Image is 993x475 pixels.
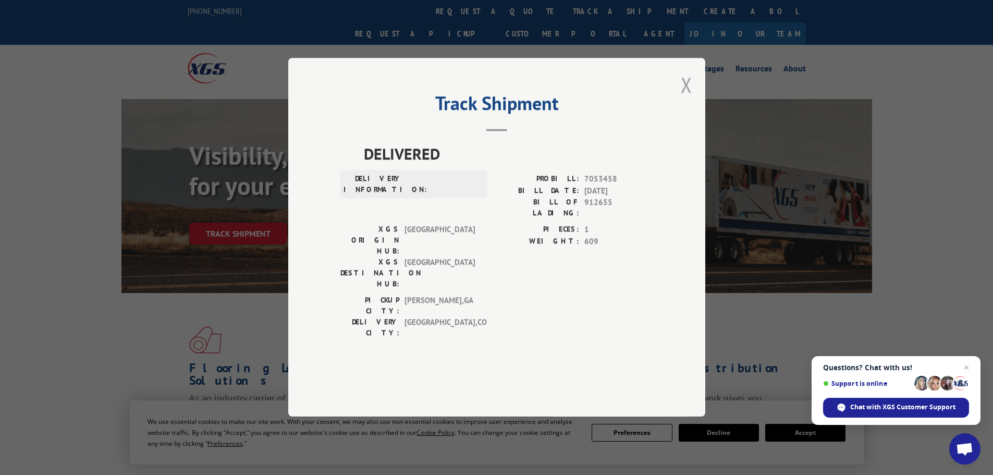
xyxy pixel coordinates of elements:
[497,174,579,186] label: PROBILL:
[584,185,653,197] span: [DATE]
[823,398,969,418] div: Chat with XGS Customer Support
[497,197,579,219] label: BILL OF LADING:
[404,295,475,317] span: [PERSON_NAME] , GA
[497,236,579,248] label: WEIGHT:
[850,403,955,412] span: Chat with XGS Customer Support
[960,361,973,374] span: Close chat
[340,96,653,116] h2: Track Shipment
[497,224,579,236] label: PIECES:
[497,185,579,197] label: BILL DATE:
[584,224,653,236] span: 1
[344,174,402,196] label: DELIVERY INFORMATION:
[584,236,653,248] span: 609
[340,224,399,257] label: XGS ORIGIN HUB:
[681,71,692,99] button: Close modal
[340,295,399,317] label: PICKUP CITY:
[404,317,475,339] span: [GEOGRAPHIC_DATA] , CO
[404,257,475,290] span: [GEOGRAPHIC_DATA]
[949,433,980,465] div: Open chat
[823,380,911,387] span: Support is online
[584,197,653,219] span: 912655
[340,257,399,290] label: XGS DESTINATION HUB:
[404,224,475,257] span: [GEOGRAPHIC_DATA]
[340,317,399,339] label: DELIVERY CITY:
[364,142,653,166] span: DELIVERED
[584,174,653,186] span: 7053458
[823,363,969,372] span: Questions? Chat with us!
